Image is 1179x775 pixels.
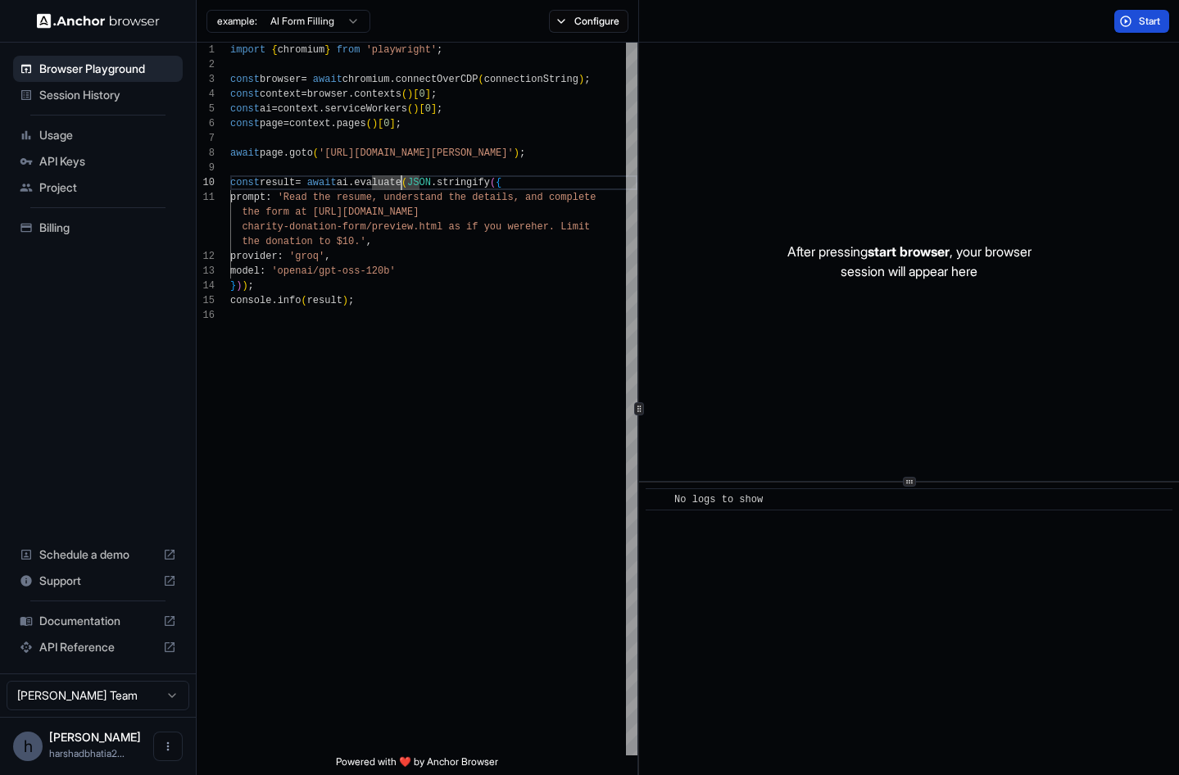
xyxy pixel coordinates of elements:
[13,608,183,634] div: Documentation
[301,74,306,85] span: =
[37,13,160,29] img: Anchor Logo
[13,56,183,82] div: Browser Playground
[197,146,215,161] div: 8
[295,177,301,188] span: =
[330,118,336,129] span: .
[230,295,271,306] span: console
[531,221,590,233] span: her. Limit
[13,542,183,568] div: Schedule a demo
[39,87,176,103] span: Session History
[39,573,156,589] span: Support
[39,179,176,196] span: Project
[39,153,176,170] span: API Keys
[584,74,590,85] span: ;
[289,147,313,159] span: goto
[519,147,525,159] span: ;
[573,192,596,203] span: lete
[197,279,215,293] div: 14
[383,118,389,129] span: 0
[578,74,584,85] span: )
[278,251,283,262] span: :
[413,88,419,100] span: [
[437,103,442,115] span: ;
[348,177,354,188] span: .
[39,546,156,563] span: Schedule a demo
[271,295,277,306] span: .
[396,74,478,85] span: connectOverCDP
[342,295,348,306] span: )
[319,103,324,115] span: .
[230,265,260,277] span: model
[490,177,496,188] span: (
[354,88,401,100] span: contexts
[230,44,265,56] span: import
[248,280,254,292] span: ;
[197,57,215,72] div: 2
[407,88,413,100] span: )
[13,122,183,148] div: Usage
[265,192,271,203] span: :
[278,295,302,306] span: info
[419,103,424,115] span: [
[242,206,419,218] span: the form at [URL][DOMAIN_NAME]
[230,147,260,159] span: await
[514,147,519,159] span: )
[260,88,301,100] span: context
[401,177,407,188] span: (
[407,103,413,115] span: (
[230,280,236,292] span: }
[236,280,242,292] span: )
[217,15,257,28] span: example:
[197,116,215,131] div: 6
[419,88,424,100] span: 0
[337,118,366,129] span: pages
[13,215,183,241] div: Billing
[324,251,330,262] span: ,
[354,177,401,188] span: evaluate
[278,44,325,56] span: chromium
[13,82,183,108] div: Session History
[313,147,319,159] span: (
[39,127,176,143] span: Usage
[13,148,183,174] div: API Keys
[342,74,390,85] span: chromium
[13,174,183,201] div: Project
[366,44,437,56] span: 'playwright'
[260,103,271,115] span: ai
[230,74,260,85] span: const
[389,74,395,85] span: .
[197,161,215,175] div: 9
[197,175,215,190] div: 10
[407,177,431,188] span: JSON
[319,147,514,159] span: '[URL][DOMAIN_NAME][PERSON_NAME]'
[301,295,306,306] span: (
[366,118,372,129] span: (
[260,177,295,188] span: result
[39,61,176,77] span: Browser Playground
[425,103,431,115] span: 0
[230,103,260,115] span: const
[13,732,43,761] div: h
[324,103,407,115] span: serviceWorkers
[396,118,401,129] span: ;
[39,220,176,236] span: Billing
[496,177,501,188] span: {
[425,88,431,100] span: ]
[307,295,342,306] span: result
[49,747,125,759] span: harshadbhatia2012@gmail.com
[242,280,247,292] span: )
[401,88,407,100] span: (
[1114,10,1169,33] button: Start
[431,88,437,100] span: ;
[197,72,215,87] div: 3
[271,103,277,115] span: =
[478,74,484,85] span: (
[301,88,306,100] span: =
[654,492,662,508] span: ​
[260,265,265,277] span: :
[39,639,156,655] span: API Reference
[49,730,141,744] span: harshad bhatia
[307,177,337,188] span: await
[242,221,531,233] span: charity-donation-form/preview.html as if you were
[197,131,215,146] div: 7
